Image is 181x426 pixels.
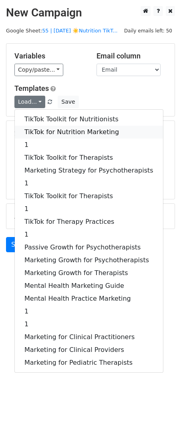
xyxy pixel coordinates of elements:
a: Marketing Strategy for Psychotherapists [15,164,163,177]
a: Marketing for Clinical Practitioners [15,331,163,344]
a: Marketing Growth for Psychotherapists [15,254,163,267]
a: TikTok Toolkit for Nutritionists [15,113,163,126]
a: TikTok for Nutrition Marketing [15,126,163,139]
a: 1 [15,203,163,215]
a: Send [6,237,32,252]
a: Mental Health Practice Marketing [15,292,163,305]
a: 1 [15,139,163,151]
a: 1 [15,318,163,331]
a: 1 [15,305,163,318]
a: TikTok Toolkit for Therapists [15,151,163,164]
a: 1 [15,177,163,190]
small: Google Sheet: [6,28,118,34]
h5: Email column [97,52,167,60]
a: 55 | [DATE] ☀️Nutrition TikT... [42,28,117,34]
a: Mental Health Marketing Guide [15,279,163,292]
span: Daily emails left: 50 [121,26,175,35]
a: TikTok Toolkit for Therapists [15,190,163,203]
a: Copy/paste... [14,64,63,76]
a: Load... [14,96,45,108]
a: TikTok for Therapy Practices [15,215,163,228]
h2: New Campaign [6,6,175,20]
button: Save [58,96,78,108]
a: Marketing Growth for Therapists [15,267,163,279]
a: Marketing for Clinical Providers [15,344,163,356]
a: Marketing for Pediatric Therapists [15,356,163,369]
a: Daily emails left: 50 [121,28,175,34]
a: Templates [14,84,49,92]
a: Passive Growth for Psychotherapists [15,241,163,254]
h5: Variables [14,52,84,60]
iframe: Chat Widget [141,388,181,426]
a: 1 [15,228,163,241]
